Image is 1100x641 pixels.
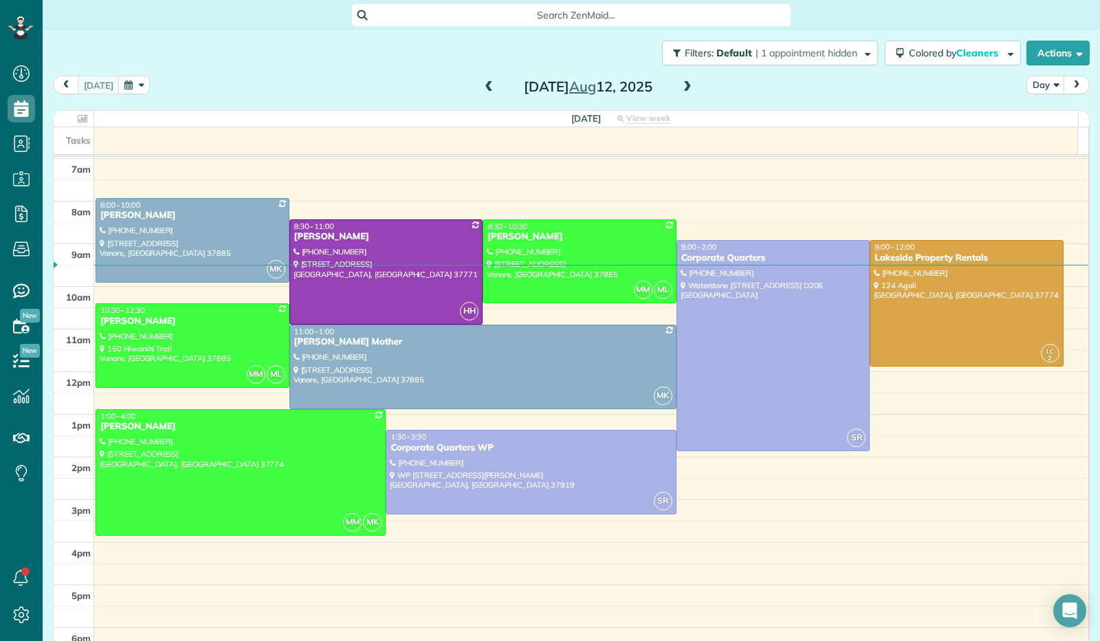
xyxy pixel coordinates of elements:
button: next [1064,76,1090,94]
span: 12pm [66,377,91,388]
span: 8:00 - 10:00 [100,200,140,210]
button: [DATE] [78,76,120,94]
button: Actions [1026,41,1090,65]
span: Default [716,47,753,59]
span: MK [363,513,382,532]
span: Colored by [909,47,1003,59]
span: Tasks [66,135,91,146]
span: 5pm [71,590,91,601]
span: 1pm [71,420,91,431]
span: ML [654,281,672,299]
span: 1:30 - 3:30 [390,432,426,442]
h2: [DATE] 12, 2025 [502,79,674,94]
span: 2pm [71,462,91,473]
span: LC [1046,347,1054,355]
span: 11:00 - 1:00 [294,327,334,336]
div: [PERSON_NAME] Mother [294,336,672,348]
span: Aug [569,78,596,95]
button: Colored byCleaners [885,41,1021,65]
div: [PERSON_NAME] [487,231,672,243]
span: 9:00 - 12:00 [874,242,914,252]
span: SR [847,428,866,447]
span: 4pm [71,547,91,558]
span: 8am [71,206,91,217]
span: Filters: [685,47,714,59]
span: 11am [66,334,91,345]
span: MM [247,365,265,384]
span: New [20,309,40,323]
div: Lakeside Property Rentals [874,252,1059,264]
div: Corporate Quarters [681,252,866,264]
span: 3pm [71,505,91,516]
span: 7am [71,164,91,175]
div: [PERSON_NAME] [100,316,285,327]
span: SR [654,492,672,510]
div: [PERSON_NAME] [294,231,479,243]
a: Filters: Default | 1 appointment hidden [655,41,878,65]
span: 9:00 - 2:00 [681,242,717,252]
span: MK [654,387,672,405]
span: New [20,344,40,358]
span: | 1 appointment hidden [756,47,857,59]
span: MM [343,513,362,532]
button: Filters: Default | 1 appointment hidden [662,41,878,65]
span: 8:30 - 11:00 [294,221,334,231]
span: [DATE] [571,113,601,124]
span: HH [460,302,478,320]
span: 9am [71,249,91,260]
span: Cleaners [956,47,1000,59]
span: MK [267,260,285,279]
span: 1:00 - 4:00 [100,411,136,421]
small: 2 [1042,352,1059,365]
button: prev [53,76,79,94]
span: MM [634,281,652,299]
span: ML [267,365,285,384]
div: Corporate Quarters WP [390,442,672,454]
span: 10:30 - 12:30 [100,305,145,315]
span: 8:30 - 10:30 [487,221,527,231]
div: Open Intercom Messenger [1053,594,1086,627]
span: 10am [66,292,91,303]
div: [PERSON_NAME] [100,421,382,433]
span: View week [626,113,670,124]
div: [PERSON_NAME] [100,210,285,221]
button: Day [1026,76,1065,94]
